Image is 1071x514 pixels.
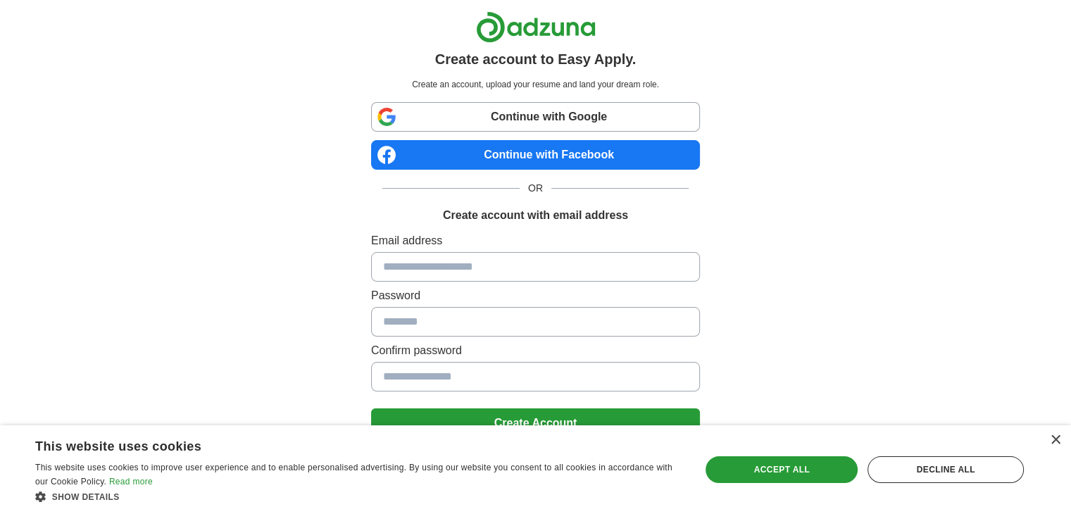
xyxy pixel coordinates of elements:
[443,207,628,224] h1: Create account with email address
[52,492,120,502] span: Show details
[371,408,700,438] button: Create Account
[520,181,551,196] span: OR
[371,342,700,359] label: Confirm password
[476,11,596,43] img: Adzuna logo
[371,287,700,304] label: Password
[35,463,672,487] span: This website uses cookies to improve user experience and to enable personalised advertising. By u...
[35,489,681,503] div: Show details
[371,140,700,170] a: Continue with Facebook
[1050,435,1060,446] div: Close
[371,232,700,249] label: Email address
[35,434,646,455] div: This website uses cookies
[374,78,697,91] p: Create an account, upload your resume and land your dream role.
[371,102,700,132] a: Continue with Google
[435,49,637,70] h1: Create account to Easy Apply.
[868,456,1024,483] div: Decline all
[109,477,153,487] a: Read more, opens a new window
[706,456,858,483] div: Accept all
